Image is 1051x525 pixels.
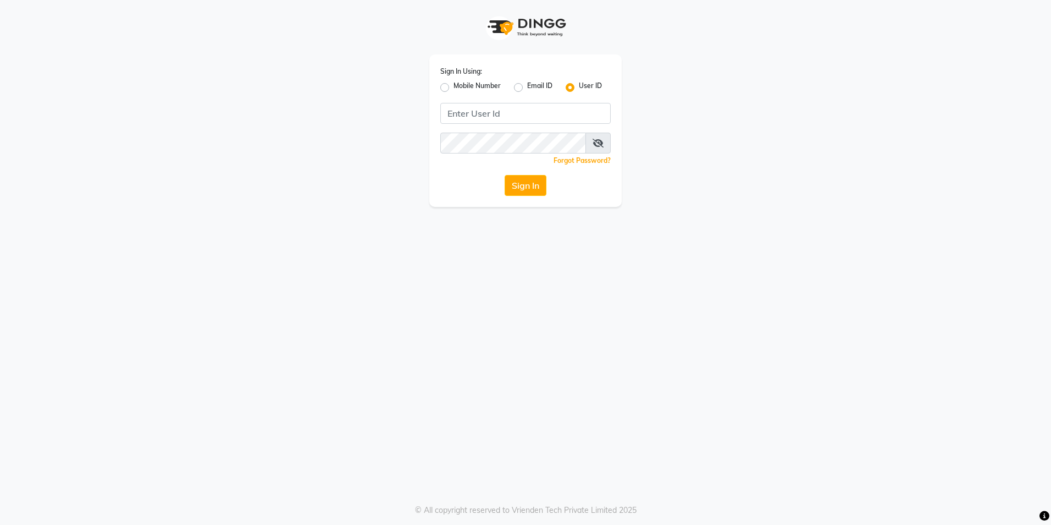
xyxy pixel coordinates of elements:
[505,175,546,196] button: Sign In
[579,81,602,94] label: User ID
[453,81,501,94] label: Mobile Number
[440,67,482,76] label: Sign In Using:
[554,156,611,165] a: Forgot Password?
[440,103,611,124] input: Username
[440,133,586,154] input: Username
[527,81,552,94] label: Email ID
[482,11,569,43] img: logo1.svg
